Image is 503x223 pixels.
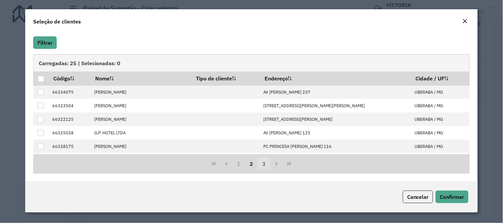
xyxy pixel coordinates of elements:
[411,112,470,126] td: UBERABA / MG
[411,71,470,85] th: Cidade / UF
[436,191,469,203] button: Confirmar
[49,99,91,112] td: 66323504
[461,17,470,26] button: Close
[283,157,295,170] button: Last Page
[91,140,191,153] td: [PERSON_NAME]
[33,18,81,25] h4: Seleção de clientes
[260,112,411,126] td: [STREET_ADDRESS][PERSON_NAME]
[411,140,470,153] td: UBERABA / MG
[91,86,191,99] td: [PERSON_NAME]
[220,157,233,170] button: Previous Page
[33,36,57,49] button: Filtrar
[260,71,411,85] th: Endereço
[411,126,470,140] td: UBERABA / MG
[49,112,91,126] td: 66322125
[91,99,191,112] td: [PERSON_NAME]
[49,140,91,153] td: 66328175
[91,71,191,85] th: Nome
[260,140,411,153] td: PC PRINCESA [PERSON_NAME] 116
[463,19,468,24] em: Fechar
[233,157,245,170] button: 1
[407,194,429,200] span: Cancelar
[260,99,411,112] td: [STREET_ADDRESS][PERSON_NAME][PERSON_NAME]
[208,157,220,170] button: First Page
[411,86,470,99] td: UBERABA / MG
[91,126,191,140] td: G.P. HOTEL LTDA
[411,99,470,112] td: UBERABA / MG
[260,153,411,167] td: 081 [PERSON_NAME] TRIDA [PERSON_NAME] 117
[411,153,470,167] td: UBERABA / MG
[49,71,91,85] th: Código
[49,86,91,99] td: 66334075
[403,191,433,203] button: Cancelar
[33,54,470,71] div: Carregadas: 25 | Selecionadas: 0
[258,157,270,170] button: 3
[260,86,411,99] td: AV [PERSON_NAME] 237
[191,71,260,85] th: Tipo de cliente
[91,153,191,167] td: [PERSON_NAME]
[49,153,91,167] td: 66333431
[260,126,411,140] td: AV [PERSON_NAME] 125
[245,157,258,170] button: 2
[270,157,283,170] button: Next Page
[49,126,91,140] td: 66325028
[440,194,464,200] span: Confirmar
[91,112,191,126] td: [PERSON_NAME]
